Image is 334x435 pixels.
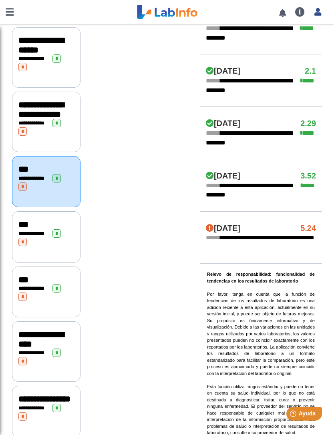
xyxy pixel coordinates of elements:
h4: 2.1 [305,66,316,76]
h4: 3.52 [300,171,316,181]
h4: [DATE] [206,224,240,233]
h4: [DATE] [206,119,240,128]
h4: 5.24 [300,224,316,233]
h4: [DATE] [206,66,240,76]
b: Relevo de responsabilidad: funcionalidad de tendencias en los resultados de laboratorio [207,272,315,283]
h4: 2.29 [300,119,316,128]
iframe: Help widget launcher [263,404,325,426]
h4: [DATE] [206,171,240,181]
